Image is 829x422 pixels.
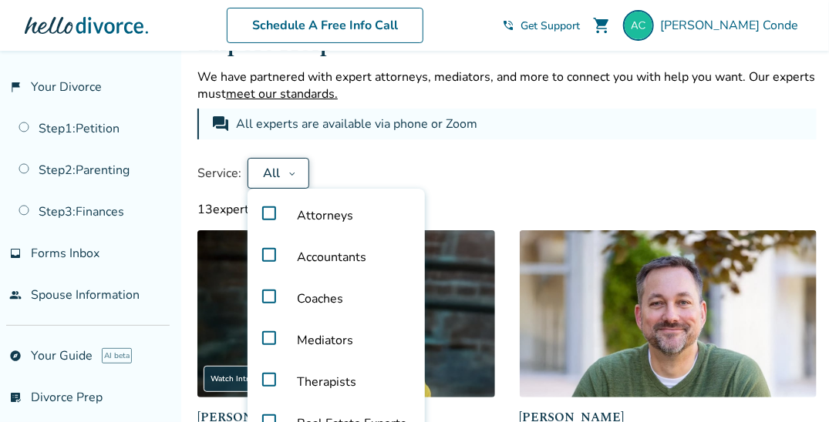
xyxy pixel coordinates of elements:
[197,165,241,182] span: Service:
[211,115,230,133] span: forum
[520,230,817,397] img: Neil Forester
[9,289,22,301] span: people
[261,165,282,182] div: All
[197,230,495,397] img: Claudia Brown Coulter
[197,201,817,218] div: 13 experts available with current filters.
[9,247,22,260] span: inbox
[285,361,369,403] span: Therapists
[31,245,99,262] span: Forms Inbox
[502,19,514,32] span: phone_in_talk
[285,320,366,361] span: Mediators
[102,348,132,363] span: AI beta
[521,18,580,33] span: Get Support
[227,8,423,43] a: Schedule A Free Info Call
[623,10,654,41] img: aconde@myriad.com
[236,115,480,133] div: All experts are available via phone or Zoom
[285,195,366,236] span: Attorneys
[248,158,309,189] button: All
[9,391,22,404] span: list_alt_check
[197,69,817,102] p: We have partnered with expert attorneys, mediators, and more to connect you with help you want. O...
[660,17,804,34] span: [PERSON_NAME] Conde
[226,85,338,102] span: meet our standards.
[502,18,580,33] a: phone_in_talkGet Support
[9,81,22,93] span: flag_2
[285,236,379,278] span: Accountants
[285,278,356,320] span: Coaches
[592,16,611,35] span: shopping_cart
[9,350,22,362] span: explore
[204,366,279,392] div: Watch Intro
